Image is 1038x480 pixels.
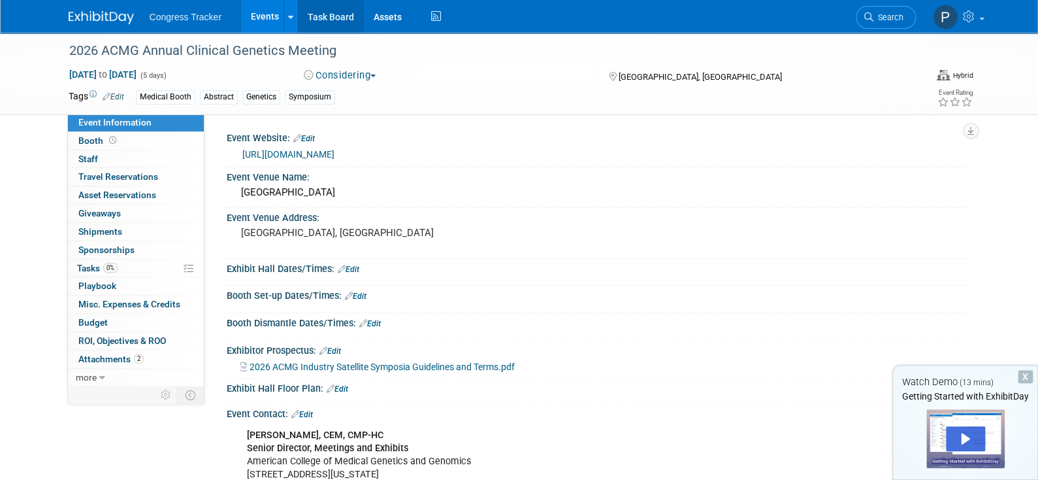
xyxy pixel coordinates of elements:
a: Attachments2 [68,351,204,368]
span: Shipments [78,226,122,237]
div: Exhibitor Prospectus: [227,341,970,358]
div: Genetics [242,90,280,104]
a: Edit [338,265,359,274]
td: Tags [69,90,124,105]
b: Senior Director, Meetings and Exhibits [247,443,408,454]
td: Personalize Event Tab Strip [155,386,178,403]
div: Symposium [285,90,335,104]
span: Event Information [78,117,152,128]
span: [DATE] [DATE] [69,69,137,80]
div: Play [946,426,985,451]
span: Travel Reservations [78,171,158,182]
div: Dismiss [1018,370,1033,383]
a: Playbook [68,277,204,295]
span: Staff [78,154,98,164]
div: Booth Dismantle Dates/Times: [227,313,970,330]
a: Shipments [68,223,204,241]
a: Giveaways [68,205,204,222]
span: Booth [78,135,119,146]
a: Edit [319,347,341,356]
a: Edit [291,410,313,419]
a: Edit [103,92,124,101]
span: more [76,372,97,383]
span: Booth not reserved yet [106,135,119,145]
div: Abstract [200,90,238,104]
a: Asset Reservations [68,186,204,204]
span: [GEOGRAPHIC_DATA], [GEOGRAPHIC_DATA] [619,72,782,82]
span: ROI, Objectives & ROO [78,335,166,346]
span: Playbook [78,281,116,291]
span: (5 days) [139,71,167,80]
span: Asset Reservations [78,190,156,200]
span: to [97,69,109,80]
span: 2 [134,354,144,364]
span: Congress Tracker [150,12,221,22]
span: Giveaways [78,208,121,218]
div: Event Format [839,68,973,88]
a: Edit [359,319,381,328]
div: Exhibit Hall Dates/Times: [227,259,970,276]
a: Staff [68,150,204,168]
span: Search [873,12,903,22]
a: ROI, Objectives & ROO [68,332,204,350]
div: Event Website: [227,128,970,145]
div: Event Venue Address: [227,208,970,224]
span: Budget [78,317,108,328]
a: 2026 ACMG Industry Satellite Symposia Guidelines and Terms.pdf [240,362,515,372]
img: ExhibitDay [69,11,134,24]
span: Attachments [78,354,144,364]
a: Misc. Expenses & Credits [68,296,204,313]
span: 0% [103,263,118,273]
div: 2026 ACMG Annual Clinical Genetics Meeting [65,39,896,63]
b: [PERSON_NAME], CEM, CMP-HC [247,430,383,441]
a: Tasks0% [68,260,204,277]
div: Exhibit Hall Floor Plan: [227,379,970,396]
span: Tasks [77,263,118,273]
a: Budget [68,314,204,332]
div: [GEOGRAPHIC_DATA] [236,182,960,203]
div: Event Venue Name: [227,167,970,184]
img: Palmer McNally [933,5,958,29]
div: Hybrid [952,71,973,80]
div: Event Rating [937,90,972,96]
div: Event Format [937,68,973,81]
a: [URL][DOMAIN_NAME] [242,149,334,160]
span: 2026 ACMG Industry Satellite Symposia Guidelines and Terms.pdf [250,362,515,372]
button: Considering [299,69,381,82]
a: Edit [293,134,315,143]
td: Toggle Event Tabs [177,386,204,403]
span: Misc. Expenses & Credits [78,299,180,309]
a: Booth [68,132,204,150]
a: Event Information [68,114,204,131]
div: Booth Set-up Dates/Times: [227,286,970,303]
span: (13 mins) [960,378,994,387]
img: Format-Hybrid.png [937,70,950,80]
div: Event Contact: [227,404,970,421]
div: Watch Demo [893,375,1037,389]
pre: [GEOGRAPHIC_DATA], [GEOGRAPHIC_DATA] [241,227,522,239]
a: more [68,369,204,386]
a: Edit [345,292,366,301]
a: Edit [327,385,348,394]
div: Medical Booth [136,90,195,104]
div: Getting Started with ExhibitDay [893,390,1037,403]
span: Sponsorships [78,245,135,255]
a: Search [856,6,916,29]
a: Travel Reservations [68,168,204,186]
a: Sponsorships [68,241,204,259]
